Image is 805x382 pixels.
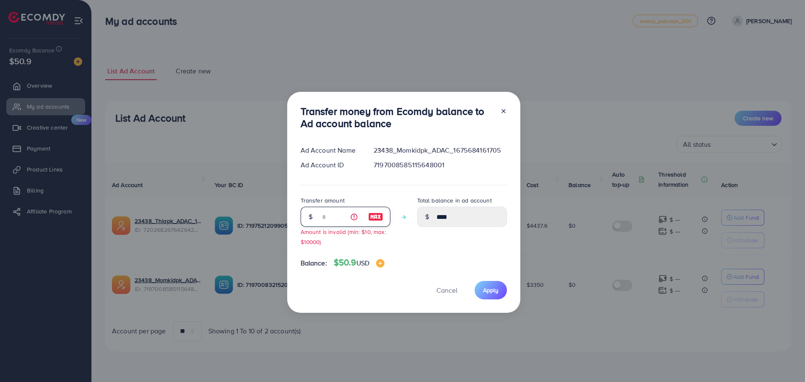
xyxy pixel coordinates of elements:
small: Amount is invalid (min: $10, max: $10000) [301,228,386,245]
img: image [368,212,383,222]
span: USD [356,258,369,268]
label: Total balance in ad account [417,196,492,205]
div: Ad Account ID [294,160,367,170]
span: Apply [483,286,499,294]
div: 23438_Momkidpk_ADAC_1675684161705 [367,146,513,155]
button: Cancel [426,281,468,299]
label: Transfer amount [301,196,345,205]
div: Ad Account Name [294,146,367,155]
span: Cancel [436,286,457,295]
h3: Transfer money from Ecomdy balance to Ad account balance [301,105,493,130]
button: Apply [475,281,507,299]
iframe: Chat [769,344,799,376]
h4: $50.9 [334,257,384,268]
span: Balance: [301,258,327,268]
div: 7197008585115648001 [367,160,513,170]
img: image [376,259,384,268]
